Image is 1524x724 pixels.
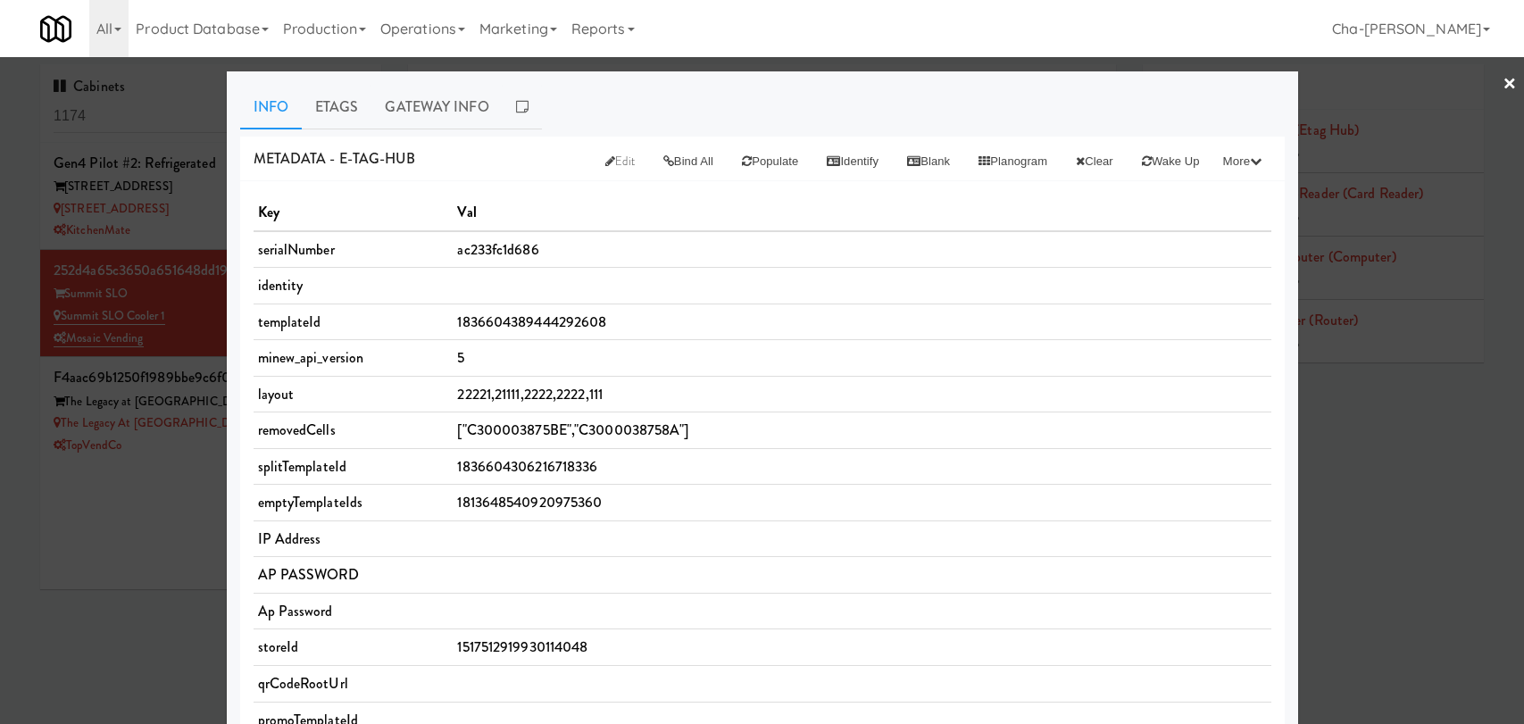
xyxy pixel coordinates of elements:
td: emptyTemplateIds [254,485,454,521]
td: layout [254,376,454,412]
span: 1813648540920975360 [457,492,602,512]
td: AP PASSWORD [254,557,454,594]
img: Micromart [40,13,71,45]
td: storeId [254,629,454,666]
span: ac233fc1d686 [457,239,538,260]
a: Gateway Info [371,85,502,129]
td: removedCells [254,412,454,449]
td: serialNumber [254,231,454,268]
button: Bind All [649,146,728,178]
th: Key [254,195,454,231]
span: METADATA - e-tag-hub [254,148,416,169]
button: Identify [812,146,893,178]
button: Clear [1062,146,1128,178]
span: 1836604306216718336 [457,456,597,477]
span: 1517512919930114048 [457,637,587,657]
button: More [1214,148,1271,175]
a: × [1503,57,1517,112]
td: IP Address [254,520,454,557]
span: 5 [457,347,464,368]
span: ["C300003875BE","C3000038758A"] [457,420,688,440]
td: minew_api_version [254,340,454,377]
a: Etags [302,85,372,129]
button: Planogram [964,146,1062,178]
button: Populate [728,146,812,178]
td: splitTemplateId [254,448,454,485]
button: Blank [893,146,964,178]
td: templateId [254,304,454,340]
td: qrCodeRootUrl [254,665,454,702]
th: Val [453,195,1270,231]
span: 1836604389444292608 [457,312,606,332]
button: Wake up [1128,146,1214,178]
td: Ap Password [254,593,454,629]
td: identity [254,268,454,304]
a: Info [240,85,302,129]
span: Edit [605,153,635,170]
span: 22221,21111,2222,2222,111 [457,384,603,404]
